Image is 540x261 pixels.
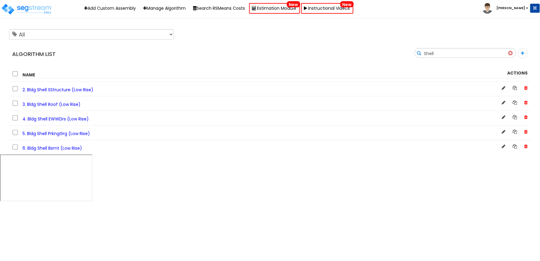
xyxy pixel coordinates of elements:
span: Delete Asset Class [525,99,528,106]
span: Delete Asset Class [525,143,528,149]
a: Copy Algorithm [513,143,517,149]
a: Copy Algorithm [513,114,517,120]
input: search algorithm [415,48,516,59]
span: 6. Bldg Shell Bsmt (Low Rise) [22,145,82,151]
img: avatar.png [482,3,493,14]
select: Tags [9,29,174,40]
span: 3. Bldg Shell Roof (Low Rise) [22,101,81,107]
span: 2. Bldg Shell SStructure (Low Rise) [22,87,93,93]
h4: Algorithm List [12,51,266,57]
strong: Actions [507,70,528,76]
a: Copy Algorithm [513,85,517,91]
span: 4. Bldg Shell EWWDrs (Low Rise) [22,116,89,122]
span: 5. Bldg Shell PrkngGrg (Low Rise) [22,130,90,137]
strong: Name [22,72,35,78]
button: Search RSMeans Costs [190,4,248,13]
a: Estimation ModuleNew [249,3,300,14]
span: New [340,1,354,7]
a: Add Custom Assembly [81,4,139,13]
span: New [287,1,300,7]
a: Copy Algorithm [513,129,517,135]
a: Manage Algorithm [140,4,189,13]
span: Delete Asset Class [525,85,528,91]
span: Delete Asset Class [525,129,528,135]
a: Instructional VideosNew [301,3,353,14]
b: [PERSON_NAME] [497,6,525,10]
span: Delete Asset Class [525,114,528,120]
img: logo_pro_r.png [1,3,53,15]
a: Copy Algorithm [513,99,517,106]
